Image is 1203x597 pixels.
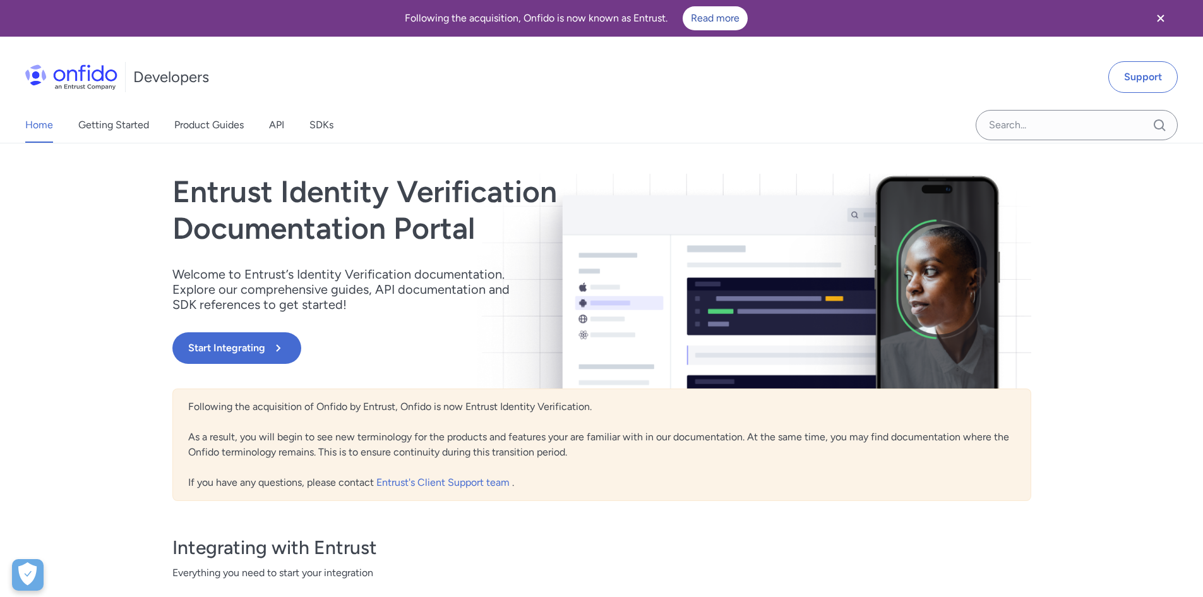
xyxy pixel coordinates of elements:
input: Onfido search input field [976,110,1178,140]
h1: Entrust Identity Verification Documentation Portal [172,174,774,246]
h1: Developers [133,67,209,87]
div: Following the acquisition, Onfido is now known as Entrust. [15,6,1137,30]
button: Start Integrating [172,332,301,364]
a: Product Guides [174,107,244,143]
a: Entrust's Client Support team [376,476,512,488]
span: Everything you need to start your integration [172,565,1031,581]
div: Cookie Preferences [12,559,44,591]
a: API [269,107,284,143]
p: Welcome to Entrust’s Identity Verification documentation. Explore our comprehensive guides, API d... [172,267,526,312]
img: Onfido Logo [25,64,117,90]
a: Start Integrating [172,332,774,364]
a: Support [1108,61,1178,93]
a: SDKs [309,107,333,143]
a: Home [25,107,53,143]
a: Read more [683,6,748,30]
button: Open Preferences [12,559,44,591]
h3: Integrating with Entrust [172,535,1031,560]
div: Following the acquisition of Onfido by Entrust, Onfido is now Entrust Identity Verification. As a... [172,389,1031,501]
a: Getting Started [78,107,149,143]
svg: Close banner [1153,11,1168,26]
button: Close banner [1137,3,1184,34]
